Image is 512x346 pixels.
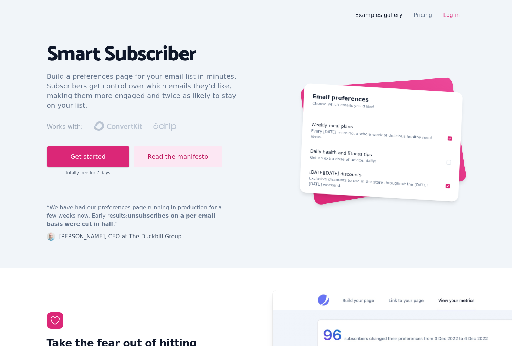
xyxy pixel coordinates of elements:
[47,203,223,228] p: “We have had our preferences page running in production for a few weeks now. Early results: .”
[59,232,182,241] div: [PERSON_NAME], CEO at The Duckbill Group
[414,12,432,18] a: Pricing
[47,170,129,176] div: Totally free for 7 days
[47,8,466,22] nav: Global
[47,212,216,227] strong: unsubscribes on a per email basis were cut in half
[47,122,83,132] div: Works with:
[47,38,196,71] span: Smart Subscriber
[443,12,460,18] a: Log in
[134,146,222,167] a: Read the manifesto
[47,72,245,110] p: Build a preferences page for your email list in minutes. Subscribers get control over which email...
[47,146,129,167] a: Get started
[355,12,403,18] a: Examples gallery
